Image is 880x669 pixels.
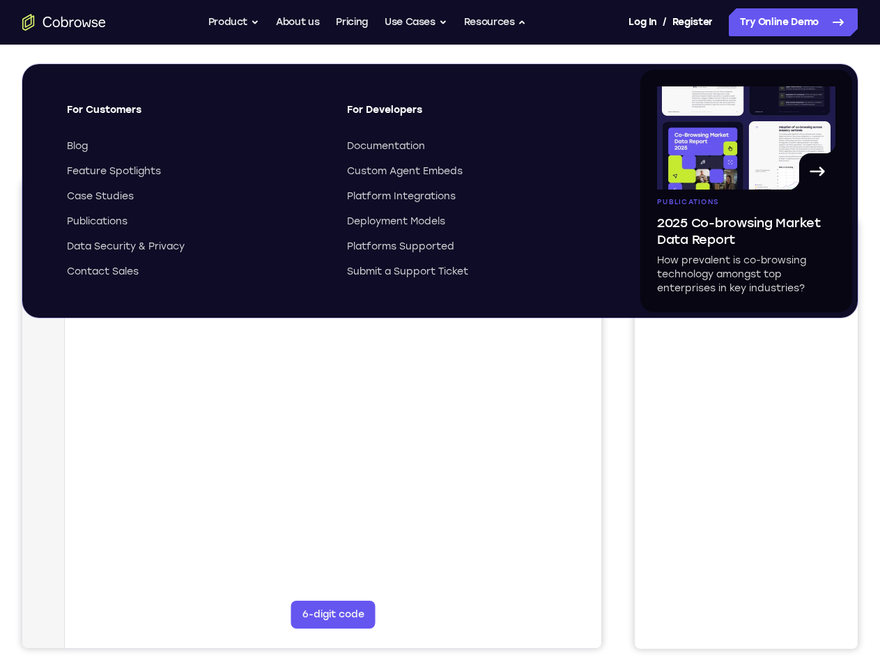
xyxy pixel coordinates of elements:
a: Platform Integrations [347,190,602,203]
a: Register [672,8,713,36]
a: Custom Agent Embeds [347,164,602,178]
span: Blog [67,139,88,153]
button: Product [208,8,260,36]
a: Contact Sales [67,265,322,279]
span: web@example.com [101,104,251,115]
span: Platforms Supported [347,240,454,254]
span: Publications [657,198,718,206]
p: How prevalent is co-browsing technology amongst top enterprises in key industries? [657,254,835,295]
a: Publications [67,215,322,229]
iframe: Agent [22,181,601,648]
a: About us [276,8,319,36]
span: +11 more [353,104,389,115]
span: Contact Sales [67,265,139,279]
a: Documentation [347,139,602,153]
a: Go to the home page [22,14,106,31]
a: Log In [628,8,656,36]
span: Publications [67,215,128,229]
a: Pricing [336,8,368,36]
div: Trial Website [87,84,150,98]
a: Data Security & Privacy [67,240,322,254]
span: Submit a Support Ticket [347,265,468,279]
div: Email [87,104,251,115]
a: Feature Spotlights [67,164,322,178]
button: Use Cases [385,8,447,36]
div: App [259,104,345,115]
span: Custom Agent Embeds [347,164,463,178]
a: Blog [67,139,322,153]
span: For Developers [347,103,602,128]
button: 6-digit code [269,420,353,447]
span: Cobrowse demo [273,104,345,115]
div: Open device details [43,73,579,127]
span: Data Security & Privacy [67,240,185,254]
div: Last seen [157,90,160,93]
span: Deployment Models [347,215,445,229]
span: / [663,14,667,31]
span: Case Studies [67,190,134,203]
span: Documentation [347,139,425,153]
time: Mon Sep 01 2025 01:55:58 GMT-0700 (Pacific Daylight Time) [162,86,273,97]
span: For Customers [67,103,322,128]
a: Deployment Models [347,215,602,229]
img: A page from the browsing market ebook [657,86,835,190]
a: Try Online Demo [729,8,858,36]
a: Platforms Supported [347,240,602,254]
span: Platform Integrations [347,190,456,203]
button: Resources [464,8,527,36]
span: 2025 Co-browsing Market Data Report [657,215,835,248]
a: Case Studies [67,190,322,203]
a: Submit a Support Ticket [347,265,602,279]
span: Feature Spotlights [67,164,161,178]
